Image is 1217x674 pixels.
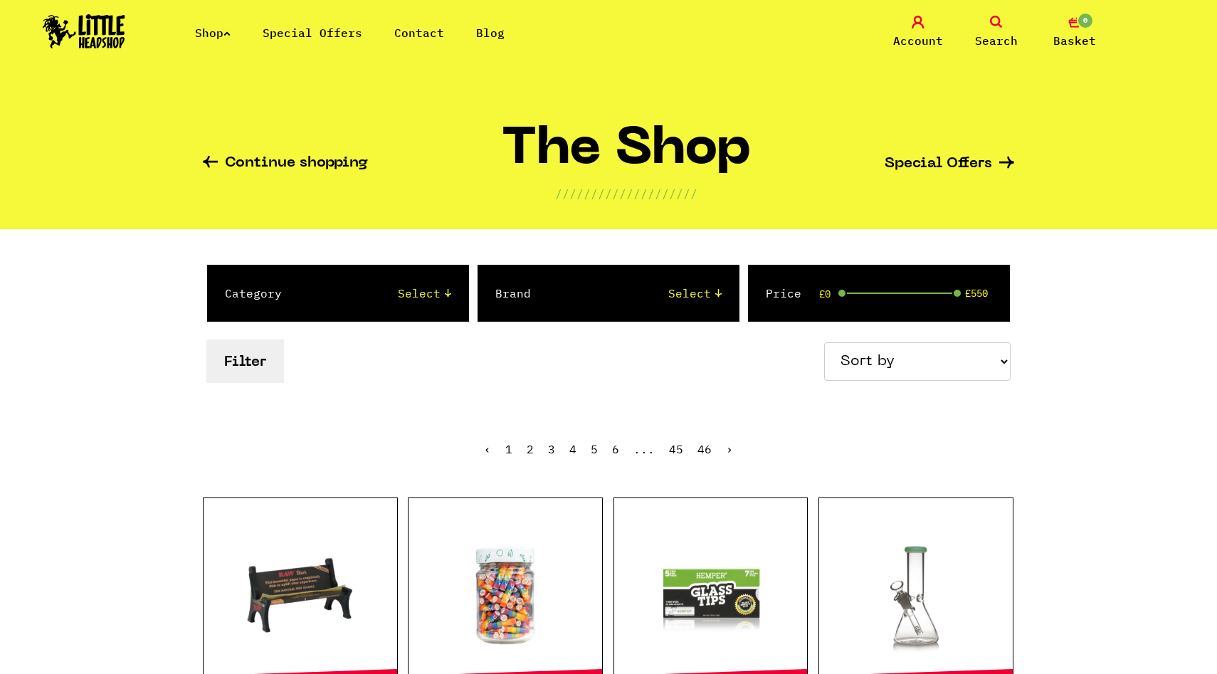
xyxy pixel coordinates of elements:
span: ‹ [484,442,491,456]
a: 0 Basket [1039,16,1110,49]
a: Blog [476,26,505,40]
a: 3 [548,442,555,456]
a: Shop [195,26,231,40]
label: Price [766,285,801,302]
span: Search [975,32,1018,49]
p: //////////////////// [555,185,697,202]
a: 46 [697,442,712,456]
button: Filter [206,339,284,383]
a: Special Offers [885,157,1014,172]
a: Contact [394,26,444,40]
a: 6 [612,442,619,456]
span: £0 [819,288,831,300]
a: Search [961,16,1032,49]
label: Category [225,285,282,302]
span: 0 [1077,12,1094,29]
span: Account [893,32,943,49]
span: ... [633,442,655,456]
a: Special Offers [263,26,362,40]
li: « Previous [484,443,491,455]
img: Little Head Shop Logo [43,14,125,48]
a: 2 [527,442,534,456]
span: Basket [1053,32,1096,49]
a: Continue shopping [203,156,368,172]
h1: The Shop [502,126,752,185]
a: 45 [669,442,683,456]
a: Next » [726,442,733,456]
span: £550 [965,288,988,299]
label: Brand [495,285,531,302]
a: 4 [569,442,576,456]
span: 1 [505,442,512,456]
a: 5 [591,442,598,456]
